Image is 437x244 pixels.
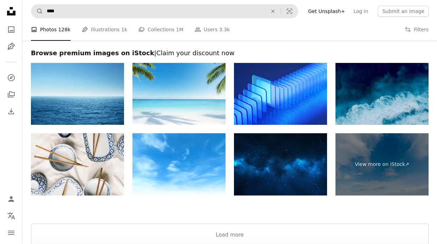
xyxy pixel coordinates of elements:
[82,18,127,41] a: Illustrations 1k
[378,6,429,17] button: Submit an image
[138,18,183,41] a: Collections 1M
[234,133,327,195] img: Space background - stars, universe, galaxy and nebula
[31,4,298,18] form: Find visuals sitewide
[4,192,18,206] a: Log in / Sign up
[281,5,298,18] button: Visual search
[31,5,43,18] button: Search Unsplash
[154,49,235,57] span: | Claim your discount now
[132,63,226,125] img: Tropical paradise beach scene for background or wallpaper
[4,39,18,53] a: Illustrations
[349,6,372,17] a: Log in
[31,63,124,125] img: Blue open sea. Environment,travel and nature concept.
[335,63,429,125] img: Turquoise ocean sea water white wave splashing deep blue sea. Bird eye view monster wave splash o...
[304,6,349,17] a: Get Unsplash+
[234,63,327,125] img: Abstract View of Blue Translucent Acrylic Sheets in Dynamic Arrangement
[4,209,18,223] button: Language
[4,104,18,118] a: Download History
[195,18,230,41] a: Users 3.3k
[4,226,18,240] button: Menu
[176,26,183,33] span: 1M
[4,88,18,102] a: Collections
[405,18,429,41] button: Filters
[265,5,281,18] button: Clear
[219,26,230,33] span: 3.3k
[132,133,226,195] img: Summer Blue Sky and white cloud white background. Beautiful clear cloudy in sunlight calm season....
[4,71,18,85] a: Explore
[4,23,18,37] a: Photos
[335,133,429,195] a: View more on iStock↗
[31,49,429,57] h2: Browse premium images on iStock
[4,4,18,20] a: Home — Unsplash
[121,26,127,33] span: 1k
[31,133,124,195] img: Traditional Thai ceramic tableware with wooden chopsticks on white fabric background, Elegant blu...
